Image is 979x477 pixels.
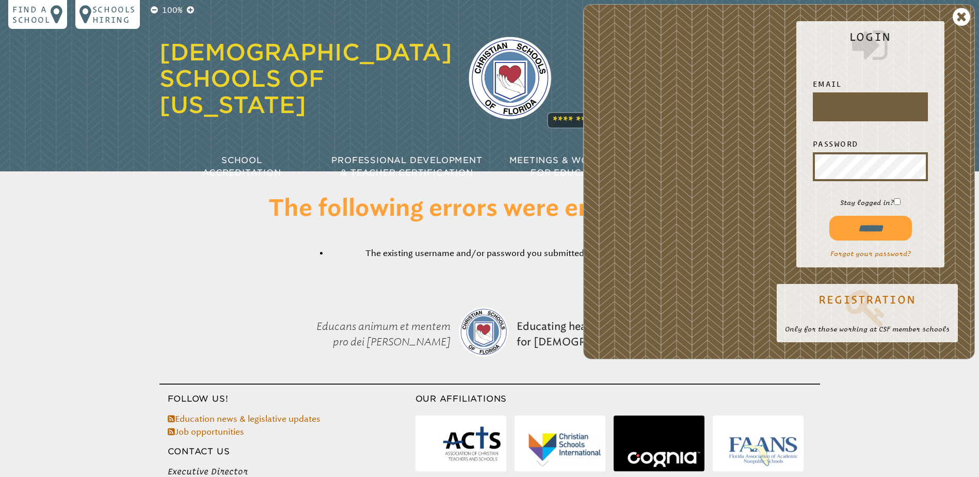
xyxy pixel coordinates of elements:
[160,4,185,17] p: 100%
[785,324,950,334] p: Only for those working at CSF member schools
[168,414,320,424] a: Education news & legislative updates
[813,138,928,150] label: Password
[528,433,601,467] img: Christian Schools International
[512,293,698,375] p: Educating hearts and minds for [DEMOGRAPHIC_DATA]’s glory
[224,196,755,222] h1: The following errors were encountered
[12,4,51,25] p: Find a school
[805,30,936,66] h2: Login
[168,466,415,477] span: Executive Director
[159,393,415,405] h3: Follow Us!
[469,37,551,119] img: csf-logo-web-colors.png
[628,452,700,468] img: Cognia
[329,247,671,260] li: The existing username and/or password you submitted are not valid
[331,155,482,178] span: Professional Development & Teacher Certification
[459,307,508,357] img: csf-logo-web-colors.png
[92,4,136,25] p: Schools Hiring
[727,435,799,467] img: Florida Association of Academic Nonpublic Schools
[159,446,415,458] h3: Contact Us
[785,287,950,328] a: Registration
[442,422,502,467] img: Association of Christian Teachers & Schools
[415,393,820,405] h3: Our Affiliations
[805,198,936,208] p: Stay logged in?
[202,155,281,178] span: School Accreditation
[509,155,635,178] span: Meetings & Workshops for Educators
[281,293,455,375] p: Educans animum et mentem pro dei [PERSON_NAME]
[159,39,452,118] a: [DEMOGRAPHIC_DATA] Schools of [US_STATE]
[813,78,928,90] label: Email
[830,250,911,258] a: Forgot your password?
[568,43,820,126] p: The agency that [US_STATE]’s [DEMOGRAPHIC_DATA] schools rely on for best practices in accreditati...
[168,427,244,437] a: Job opportunities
